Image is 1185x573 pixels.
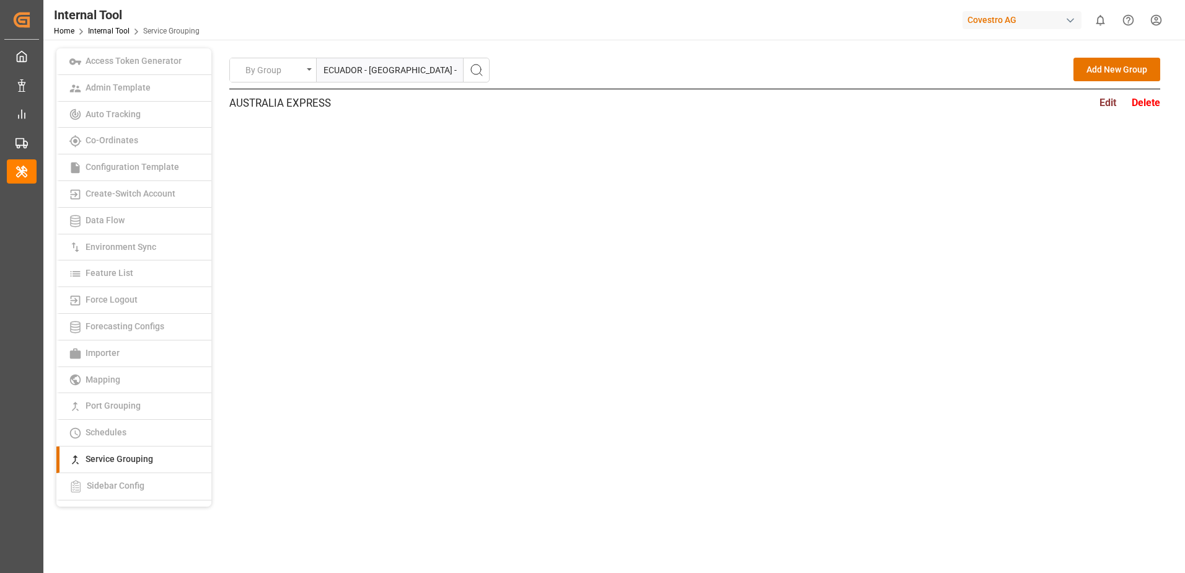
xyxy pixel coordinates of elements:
span: Environment Sync [82,242,160,252]
span: Auto Tracking [82,109,144,119]
a: Service Grouping [56,446,211,473]
span: Feature List [82,268,137,278]
a: Environment Sync [56,234,211,261]
a: Configuration Template [56,154,211,181]
div: Covestro AG [963,11,1081,29]
button: search button [463,58,489,82]
span: Force Logout [82,295,141,304]
span: Data Flow [82,215,128,225]
a: Feature List [56,260,211,287]
div: Internal Tool [54,6,200,24]
a: Data Flow [56,208,211,234]
span: Forecasting Configs [82,321,168,331]
a: Forecasting Configs [56,314,211,340]
p: AUSTRALIA EXPRESS [229,95,403,111]
input: Enter Group Name to search. [317,58,463,82]
span: Mapping [82,375,124,384]
div: Edit [1099,95,1116,111]
a: Force Logout [56,287,211,314]
span: Importer [82,348,123,358]
a: Internal Tool [88,27,130,35]
span: Co-Ordinates [82,135,142,145]
span: Admin Template [82,82,154,92]
a: Mapping [56,367,211,394]
a: Schedules [56,420,211,446]
span: Schedules [82,427,130,437]
a: Sidebar Config [56,473,211,500]
div: By Group [242,61,304,80]
a: Create-Switch Account [56,181,211,208]
a: Admin Template [56,75,211,102]
span: Access Token Generator [82,56,185,66]
span: Create-Switch Account [82,189,179,198]
button: Covestro AG [963,8,1086,32]
div: Delete [1132,95,1160,111]
button: open menu [230,58,316,82]
a: Port Grouping [56,393,211,420]
a: Home [54,27,74,35]
span: Service Grouping [82,454,157,464]
button: Add New Group [1073,58,1160,81]
button: Help Center [1114,6,1142,34]
a: Auto Tracking [56,102,211,128]
a: Solution Management [56,500,211,528]
span: Port Grouping [82,401,144,411]
a: Importer [56,340,211,367]
a: Access Token Generator [56,48,211,75]
a: Co-Ordinates [56,128,211,154]
button: show 0 new notifications [1086,6,1114,34]
span: Configuration Template [82,162,183,172]
span: Sidebar Config [83,481,148,491]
